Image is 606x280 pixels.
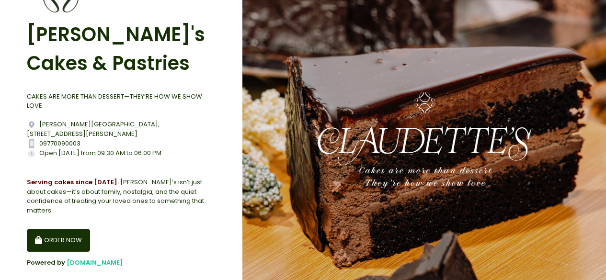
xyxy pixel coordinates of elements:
[27,12,216,86] div: [PERSON_NAME]'s Cakes & Pastries
[27,158,80,168] button: see store hours
[27,139,216,148] div: 09770090003
[27,178,119,187] b: Serving cakes since [DATE].
[67,258,123,267] a: [DOMAIN_NAME]
[27,178,216,215] div: [PERSON_NAME]’s isn’t just about cakes—it’s about family, nostalgia, and the quiet confidence of ...
[27,120,216,139] div: [PERSON_NAME][GEOGRAPHIC_DATA], [STREET_ADDRESS][PERSON_NAME]
[27,258,216,268] div: Powered by
[27,92,216,111] div: CAKES ARE MORE THAN DESSERT—THEY’RE HOW WE SHOW LOVE.
[27,229,90,252] button: ORDER NOW
[27,148,216,168] div: Open [DATE] from 09:30 AM to 06:00 PM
